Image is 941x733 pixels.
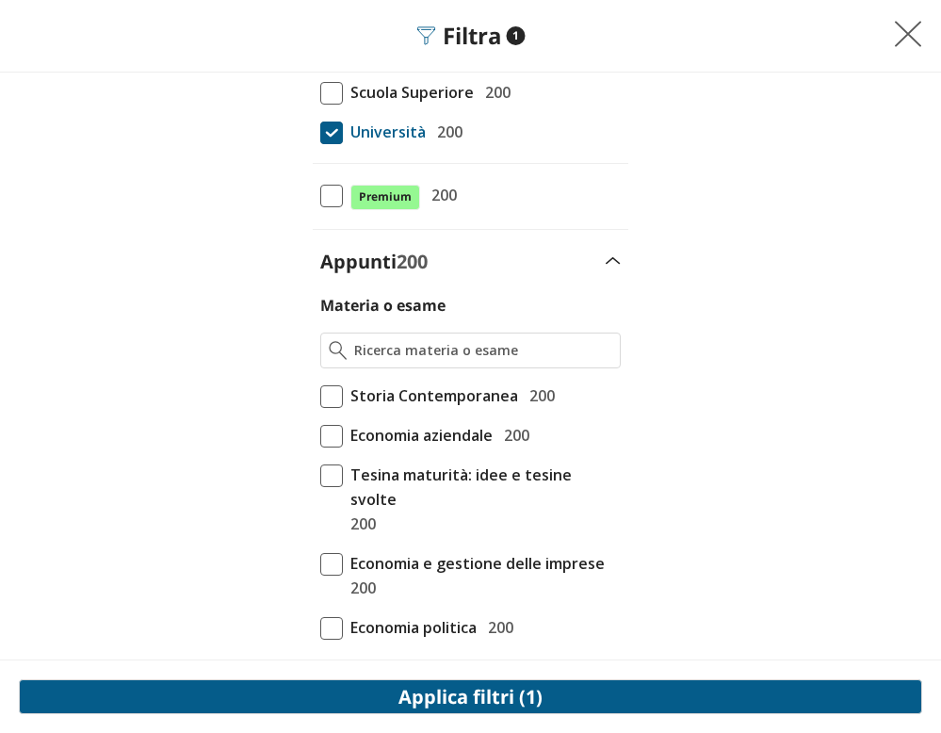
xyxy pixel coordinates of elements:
span: 200 [424,183,457,207]
span: 200 [522,383,555,408]
label: Materia o esame [320,295,446,316]
span: Economia e gestione delle imprese [343,551,605,576]
span: 200 [480,615,513,640]
img: Chiudi filtri mobile [894,20,922,48]
span: 200 [343,576,376,600]
button: Applica filtri (1) [19,679,922,714]
span: Università [343,120,426,144]
span: 1 [506,26,525,45]
span: Storia Contemporanea [343,383,518,408]
span: Scuola Superiore [343,80,474,105]
img: Apri e chiudi sezione [606,257,621,265]
span: 200 [478,80,511,105]
img: Filtra filtri mobile [416,26,435,45]
span: 200 [430,120,462,144]
div: Filtra [416,23,525,49]
span: Economia aziendale [343,423,493,448]
span: 200 [397,249,428,274]
span: Economia politica [343,615,477,640]
label: Appunti [320,249,428,274]
span: Premium [350,185,420,209]
input: Ricerca materia o esame [354,341,612,360]
span: Tesina maturità: idee e tesine svolte [343,463,621,512]
img: Ricerca materia o esame [329,341,347,360]
span: 200 [496,423,529,448]
span: 200 [343,512,376,536]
